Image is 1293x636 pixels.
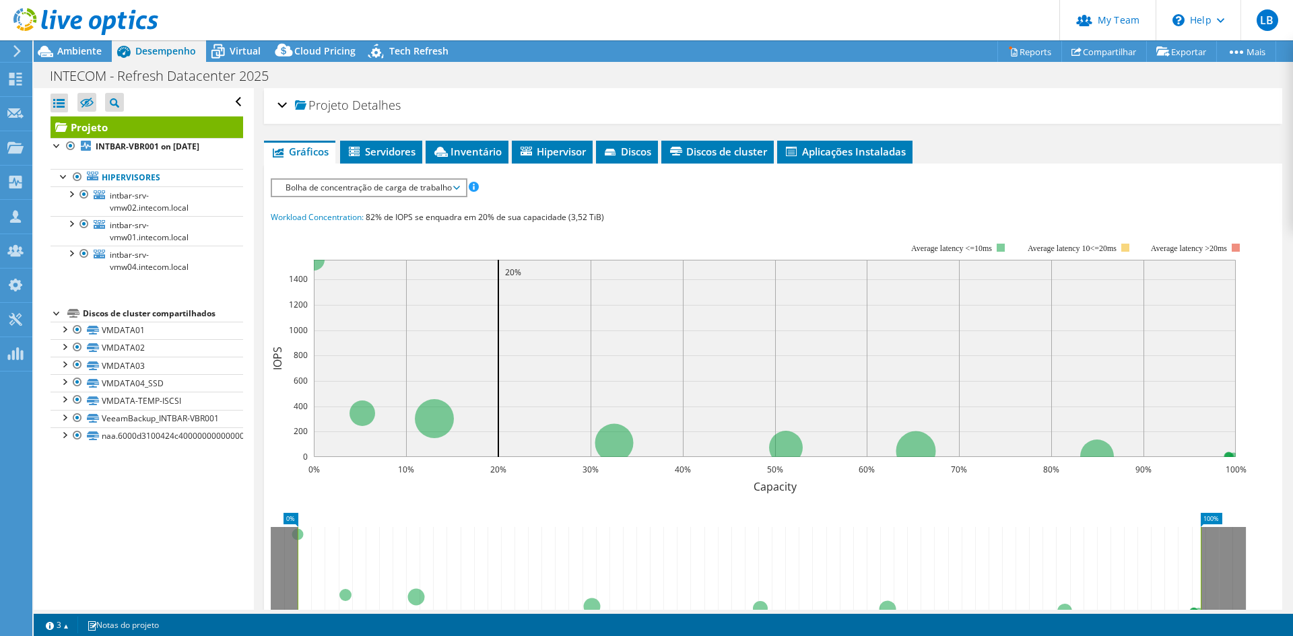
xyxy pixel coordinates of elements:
text: Capacity [754,479,797,494]
span: Inventário [432,145,502,158]
span: Projeto [295,99,349,112]
a: Projeto [51,116,243,138]
span: Discos de cluster [668,145,767,158]
a: VMDATA01 [51,322,243,339]
text: 0 [303,451,308,462]
a: INTBAR-VBR001 on [DATE] [51,138,243,155]
span: 82% de IOPS se enquadra em 20% de sua capacidade (3,52 TiB) [366,211,604,223]
h1: INTECOM - Refresh Datacenter 2025 [44,69,290,83]
text: 40% [675,464,691,475]
span: Discos [603,145,651,158]
span: Virtual [230,44,261,57]
a: Notas do projeto [77,616,168,633]
span: Cloud Pricing [294,44,356,57]
a: intbar-srv-vmw04.intecom.local [51,246,243,275]
span: Hipervisor [519,145,586,158]
span: Tech Refresh [389,44,449,57]
text: 30% [583,464,599,475]
span: Detalhes [352,97,401,113]
text: 10% [398,464,414,475]
span: intbar-srv-vmw02.intecom.local [110,190,189,213]
span: Bolha de concentração de carga de trabalho [279,180,459,196]
text: 100% [1226,464,1247,475]
span: Aplicações Instaladas [784,145,906,158]
text: 400 [294,400,308,412]
div: Discos de cluster compartilhados [83,306,243,322]
text: 200 [294,425,308,437]
text: 50% [767,464,783,475]
a: VMDATA03 [51,357,243,374]
span: Desempenho [135,44,196,57]
a: Hipervisores [51,169,243,186]
a: Reports [997,41,1062,62]
a: intbar-srv-vmw01.intecom.local [51,216,243,246]
a: VMDATA-TEMP-ISCSI [51,392,243,409]
tspan: Average latency <=10ms [911,244,992,253]
text: 20% [505,267,521,278]
span: intbar-srv-vmw01.intecom.local [110,219,189,243]
span: Workload Concentration: [271,211,364,223]
text: IOPS [270,347,285,370]
a: VeeamBackup_INTBAR-VBR001 [51,410,243,427]
a: 3 [36,616,78,633]
a: intbar-srv-vmw02.intecom.local [51,186,243,216]
span: LB [1257,9,1278,31]
span: Gráficos [271,145,329,158]
text: 600 [294,375,308,386]
text: 90% [1135,464,1152,475]
span: Servidores [347,145,416,158]
text: 0% [308,464,320,475]
span: intbar-srv-vmw04.intecom.local [110,249,189,273]
text: 1000 [289,324,308,336]
a: VMDATA04_SSD [51,374,243,392]
a: Compartilhar [1061,41,1147,62]
span: Ambiente [57,44,102,57]
b: INTBAR-VBR001 on [DATE] [96,141,199,152]
svg: \n [1172,14,1185,26]
text: 800 [294,349,308,361]
text: Average latency >20ms [1151,244,1227,253]
a: Exportar [1146,41,1217,62]
a: naa.6000d3100424c4000000000000000007 [51,427,243,445]
text: 70% [951,464,967,475]
text: 20% [490,464,506,475]
a: Mais [1216,41,1276,62]
text: 1200 [289,299,308,310]
a: VMDATA02 [51,339,243,357]
text: 80% [1043,464,1059,475]
text: 1400 [289,273,308,285]
tspan: Average latency 10<=20ms [1028,244,1117,253]
text: 60% [859,464,875,475]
